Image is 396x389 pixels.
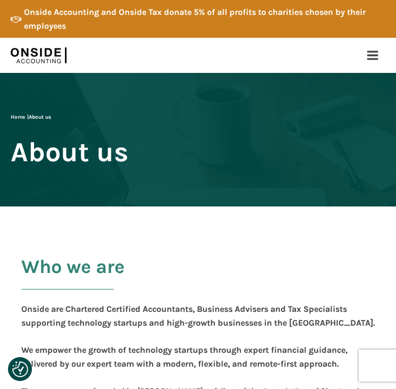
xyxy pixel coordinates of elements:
[12,361,28,377] button: Consent Preferences
[11,114,51,120] span: |
[24,5,385,32] div: Onside Accounting and Onside Tax donate 5% of all profits to charities chosen by their employees
[21,345,348,369] b: , delivered by our expert team with a modern, flexible, and remote-first approach.
[12,361,28,377] img: Revisit consent button
[11,114,25,120] a: Home
[21,257,125,302] h2: Who we are
[11,42,67,69] img: Onside Accounting
[11,137,128,167] span: About us
[21,345,345,355] b: We empower the growth of technology startups through expert financial guidance
[21,304,375,328] b: Onside are Chartered Certified Accountants, Business Advisers and Tax Specialists supporting tech...
[29,114,51,120] span: About us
